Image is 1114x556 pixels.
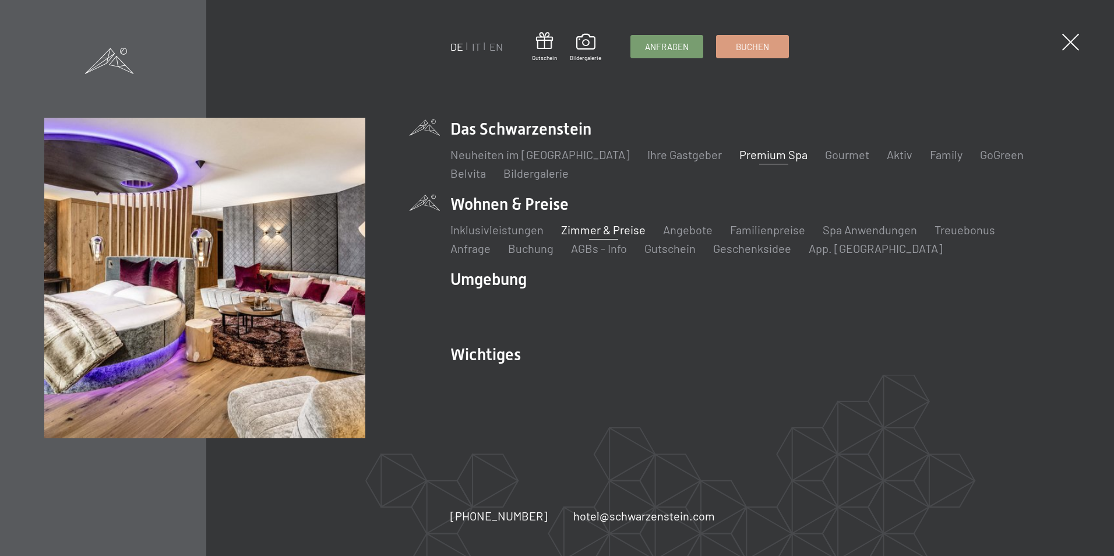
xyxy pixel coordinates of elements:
a: Angebote [663,223,713,237]
a: [PHONE_NUMBER] [450,508,548,524]
a: Bildergalerie [570,34,601,62]
a: Zimmer & Preise [561,223,646,237]
a: Treuebonus [935,223,995,237]
span: Anfragen [645,41,689,53]
a: Belvita [450,166,486,180]
a: Spa Anwendungen [823,223,917,237]
a: Anfragen [631,36,703,58]
a: Gutschein [644,241,696,255]
a: Ihre Gastgeber [647,147,722,161]
span: Gutschein [532,54,557,62]
a: Gutschein [532,32,557,62]
a: Geschenksidee [713,241,791,255]
a: GoGreen [980,147,1024,161]
a: EN [489,40,503,53]
a: IT [472,40,481,53]
a: Family [930,147,963,161]
a: Familienpreise [730,223,805,237]
a: Neuheiten im [GEOGRAPHIC_DATA] [450,147,630,161]
a: App. [GEOGRAPHIC_DATA] [809,241,943,255]
span: [PHONE_NUMBER] [450,509,548,523]
a: Anfrage [450,241,491,255]
a: Inklusivleistungen [450,223,544,237]
span: Buchen [736,41,769,53]
a: Aktiv [887,147,912,161]
span: Bildergalerie [570,54,601,62]
a: Buchen [717,36,788,58]
a: hotel@schwarzenstein.com [573,508,715,524]
a: Gourmet [825,147,869,161]
a: Bildergalerie [503,166,569,180]
a: DE [450,40,463,53]
a: AGBs - Info [571,241,627,255]
a: Buchung [508,241,554,255]
a: Premium Spa [739,147,808,161]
